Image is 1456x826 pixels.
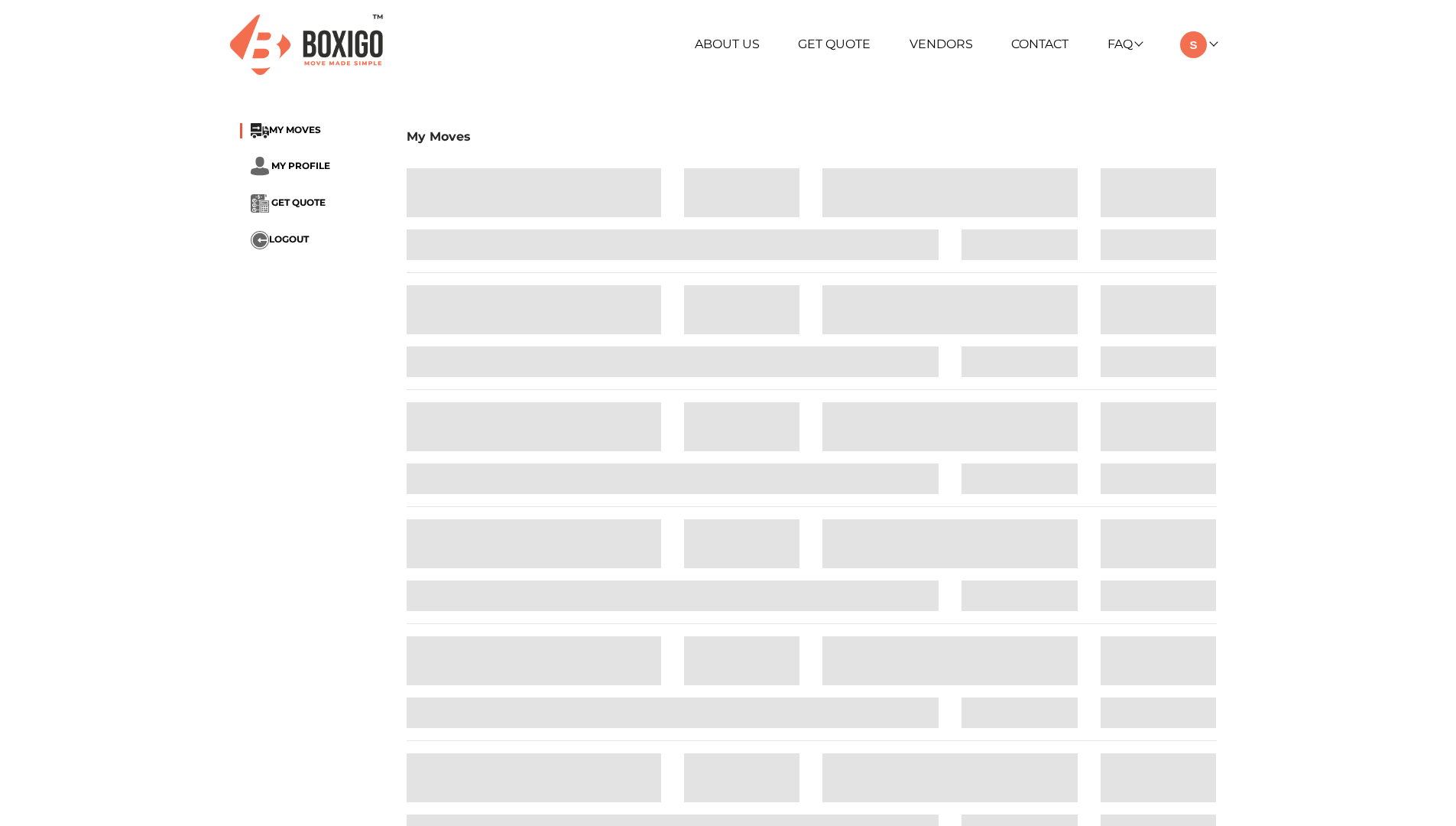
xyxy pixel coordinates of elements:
[271,160,330,171] span: MY PROFILE
[269,233,309,245] span: LOGOUT
[251,231,309,249] button: ...LOGOUT
[251,231,269,249] img: ...
[407,129,1217,144] h3: My Moves
[798,37,871,51] a: Get Quote
[695,37,760,51] a: About Us
[230,15,383,75] img: Boxigo
[251,197,326,208] a: ... GET QUOTE
[251,123,269,138] img: ...
[910,37,973,51] a: Vendors
[271,197,326,208] span: GET QUOTE
[1107,37,1142,51] a: FAQ
[251,160,330,171] a: ... MY PROFILE
[269,124,321,135] span: MY MOVES
[1011,37,1068,51] a: Contact
[251,157,269,176] img: ...
[251,124,321,135] a: ...MY MOVES
[251,194,269,213] img: ...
